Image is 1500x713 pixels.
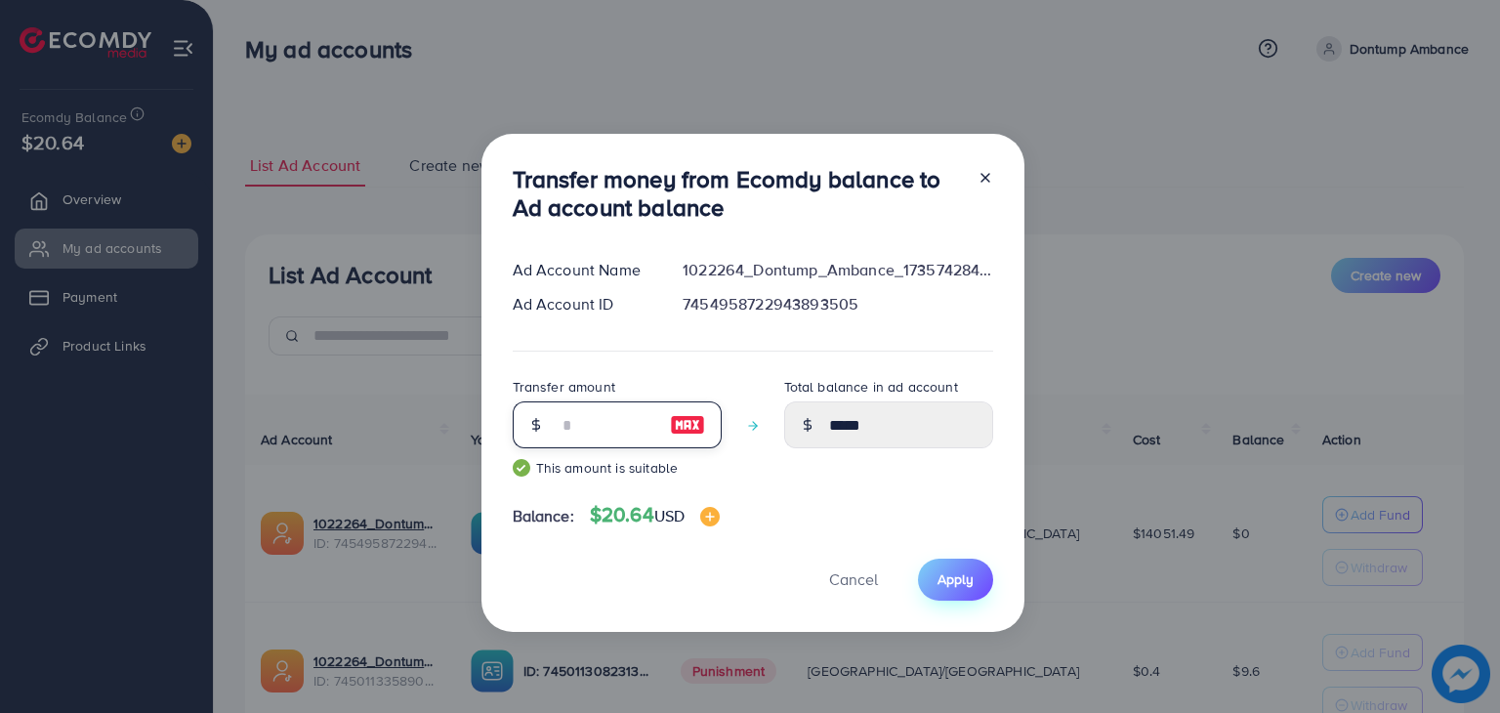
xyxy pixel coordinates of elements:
small: This amount is suitable [513,458,722,478]
label: Transfer amount [513,377,615,397]
button: Cancel [805,559,902,601]
div: 1022264_Dontump_Ambance_1735742847027 [667,259,1008,281]
img: guide [513,459,530,477]
label: Total balance in ad account [784,377,958,397]
h4: $20.64 [590,503,720,527]
button: Apply [918,559,993,601]
div: Ad Account ID [497,293,668,315]
h3: Transfer money from Ecomdy balance to Ad account balance [513,165,962,222]
span: USD [654,505,685,526]
img: image [670,413,705,437]
div: Ad Account Name [497,259,668,281]
span: Cancel [829,568,878,590]
span: Balance: [513,505,574,527]
span: Apply [937,569,974,589]
div: 7454958722943893505 [667,293,1008,315]
img: image [700,507,720,526]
